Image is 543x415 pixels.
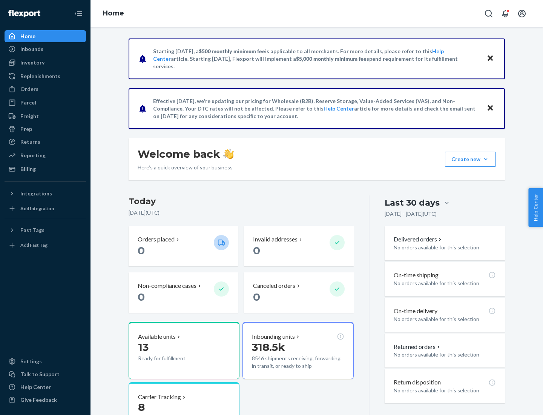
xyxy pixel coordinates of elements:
[252,341,285,354] span: 318.5k
[252,355,344,370] p: 8546 shipments receiving, forwarding, in transit, or ready to ship
[138,341,149,354] span: 13
[394,387,496,394] p: No orders available for this selection
[153,97,479,120] p: Effective [DATE], we're updating our pricing for Wholesale (B2B), Reserve Storage, Value-Added Se...
[253,244,260,257] span: 0
[498,6,513,21] button: Open notifications
[223,149,234,159] img: hand-wave emoji
[394,315,496,323] p: No orders available for this selection
[20,72,60,80] div: Replenishments
[244,272,353,313] button: Canceled orders 0
[20,370,60,378] div: Talk to Support
[5,381,86,393] a: Help Center
[5,239,86,251] a: Add Fast Tag
[5,70,86,82] a: Replenishments
[485,103,495,114] button: Close
[138,393,181,401] p: Carrier Tracking
[394,235,443,244] button: Delivered orders
[20,226,44,234] div: Fast Tags
[20,205,54,212] div: Add Integration
[20,358,42,365] div: Settings
[394,307,437,315] p: On-time delivery
[138,281,196,290] p: Non-compliance cases
[138,235,175,244] p: Orders placed
[138,401,145,413] span: 8
[5,224,86,236] button: Fast Tags
[394,378,441,387] p: Return disposition
[71,6,86,21] button: Close Navigation
[5,355,86,367] a: Settings
[253,235,298,244] p: Invalid addresses
[138,164,234,171] p: Here’s a quick overview of your business
[138,290,145,303] span: 0
[138,355,208,362] p: Ready for fulfillment
[20,125,32,133] div: Prep
[485,53,495,64] button: Close
[97,3,130,25] ol: breadcrumbs
[394,351,496,358] p: No orders available for this selection
[244,226,353,266] button: Invalid addresses 0
[5,110,86,122] a: Freight
[20,59,44,66] div: Inventory
[445,152,496,167] button: Create new
[5,136,86,148] a: Returns
[394,244,496,251] p: No orders available for this selection
[20,138,40,146] div: Returns
[8,10,40,17] img: Flexport logo
[138,332,176,341] p: Available units
[253,281,295,290] p: Canceled orders
[5,83,86,95] a: Orders
[528,188,543,227] button: Help Center
[394,280,496,287] p: No orders available for this selection
[20,165,36,173] div: Billing
[129,195,354,207] h3: Today
[20,112,39,120] div: Freight
[20,45,43,53] div: Inbounds
[20,152,46,159] div: Reporting
[20,242,48,248] div: Add Fast Tag
[20,396,57,404] div: Give Feedback
[5,368,86,380] a: Talk to Support
[5,30,86,42] a: Home
[20,190,52,197] div: Integrations
[481,6,496,21] button: Open Search Box
[385,197,440,209] div: Last 30 days
[138,147,234,161] h1: Welcome back
[5,57,86,69] a: Inventory
[5,188,86,200] button: Integrations
[138,244,145,257] span: 0
[394,343,442,351] button: Returned orders
[20,85,38,93] div: Orders
[5,163,86,175] a: Billing
[296,55,367,62] span: $5,000 monthly minimum fee
[20,383,51,391] div: Help Center
[20,32,35,40] div: Home
[5,97,86,109] a: Parcel
[129,322,239,379] button: Available units13Ready for fulfillment
[242,322,353,379] button: Inbounding units318.5k8546 shipments receiving, forwarding, in transit, or ready to ship
[252,332,295,341] p: Inbounding units
[324,105,354,112] a: Help Center
[199,48,265,54] span: $500 monthly minimum fee
[5,394,86,406] button: Give Feedback
[129,272,238,313] button: Non-compliance cases 0
[153,48,479,70] p: Starting [DATE], a is applicable to all merchants. For more details, please refer to this article...
[514,6,529,21] button: Open account menu
[5,203,86,215] a: Add Integration
[5,123,86,135] a: Prep
[20,99,36,106] div: Parcel
[253,290,260,303] span: 0
[103,9,124,17] a: Home
[394,271,439,280] p: On-time shipping
[129,226,238,266] button: Orders placed 0
[385,210,437,218] p: [DATE] - [DATE] ( UTC )
[129,209,354,217] p: [DATE] ( UTC )
[5,43,86,55] a: Inbounds
[5,149,86,161] a: Reporting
